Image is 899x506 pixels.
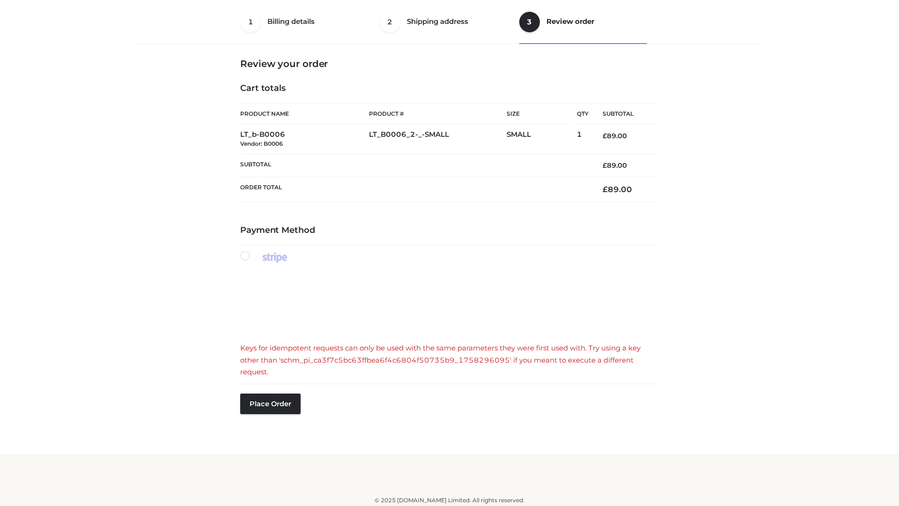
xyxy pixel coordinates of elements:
[603,185,632,194] bdi: 89.00
[603,185,608,194] span: £
[507,125,577,154] td: SMALL
[240,103,369,125] th: Product Name
[603,132,627,140] bdi: 89.00
[240,140,283,147] small: Vendor: B0006
[240,125,369,154] td: LT_b-B0006
[238,273,657,332] iframe: Secure payment input frame
[507,104,572,125] th: Size
[240,83,659,94] h4: Cart totals
[603,161,607,170] span: £
[603,132,607,140] span: £
[240,342,659,378] div: Keys for idempotent requests can only be used with the same parameters they were first used with....
[240,177,589,202] th: Order Total
[369,103,507,125] th: Product #
[240,58,659,69] h3: Review your order
[577,125,589,154] td: 1
[240,225,659,236] h4: Payment Method
[369,125,507,154] td: LT_B0006_2-_-SMALL
[589,104,659,125] th: Subtotal
[577,103,589,125] th: Qty
[240,154,589,177] th: Subtotal
[240,394,301,414] button: Place order
[139,496,760,505] div: © 2025 [DOMAIN_NAME] Limited. All rights reserved.
[603,161,627,170] bdi: 89.00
